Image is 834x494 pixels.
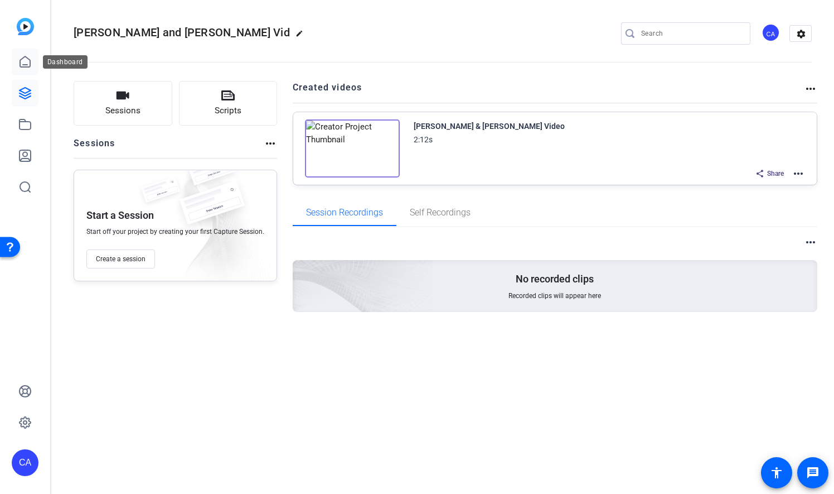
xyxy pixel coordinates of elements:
[43,55,88,69] div: Dashboard
[792,167,805,180] mat-icon: more_horiz
[295,30,309,43] mat-icon: edit
[74,137,115,158] h2: Sessions
[806,466,820,479] mat-icon: message
[74,81,172,126] button: Sessions
[86,250,155,268] button: Create a session
[264,137,277,150] mat-icon: more_horiz
[804,236,817,249] mat-icon: more_horiz
[215,104,241,117] span: Scripts
[135,177,186,210] img: fake-session.png
[508,291,601,300] span: Recorded clips will appear here
[12,449,38,476] div: CA
[168,150,434,392] img: embarkstudio-empty-session.png
[414,119,565,133] div: [PERSON_NAME] & [PERSON_NAME] Video
[170,181,254,237] img: fake-session.png
[86,227,264,236] span: Start off your project by creating your first Capture Session.
[410,208,471,217] span: Self Recordings
[17,18,34,35] img: blue-gradient.svg
[641,27,741,40] input: Search
[86,209,154,222] p: Start a Session
[305,119,400,178] img: Creator Project Thumbnail
[804,82,817,95] mat-icon: more_horiz
[762,23,780,42] div: CA
[790,26,812,42] mat-icon: settings
[293,81,804,103] h2: Created videos
[179,81,278,126] button: Scripts
[770,466,783,479] mat-icon: accessibility
[163,167,271,286] img: embarkstudio-empty-session.png
[767,169,784,178] span: Share
[516,272,594,286] p: No recorded clips
[762,23,781,43] ngx-avatar: Catherine Ambrose
[414,133,433,146] div: 2:12s
[181,154,243,194] img: fake-session.png
[74,26,290,39] span: [PERSON_NAME] and [PERSON_NAME] Vid
[96,255,146,263] span: Create a session
[306,208,383,217] span: Session Recordings
[105,104,140,117] span: Sessions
